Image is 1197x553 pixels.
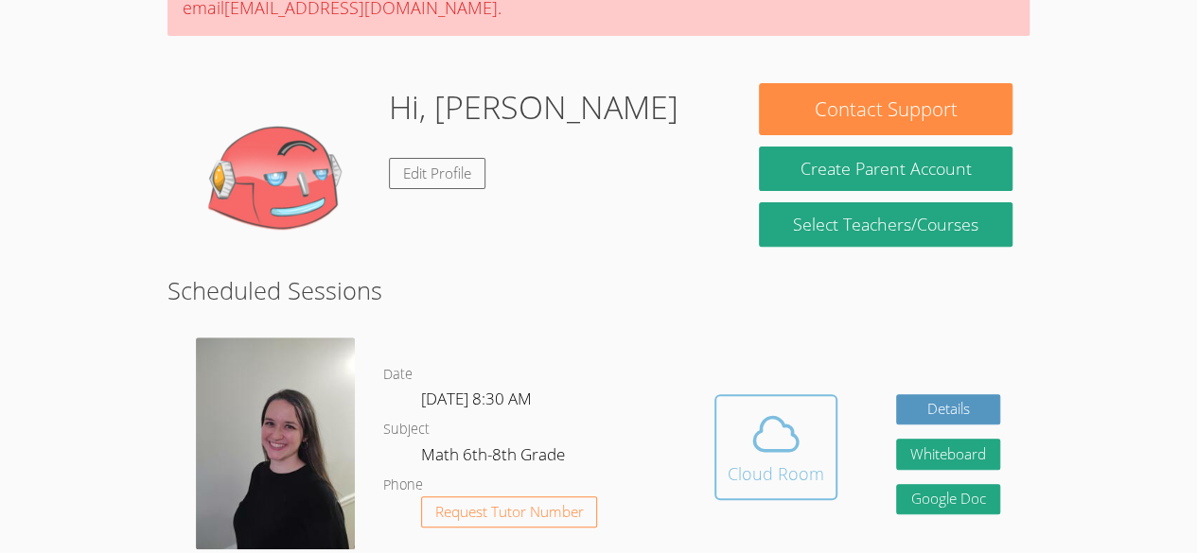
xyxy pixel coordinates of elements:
button: Contact Support [759,83,1012,135]
span: Request Tutor Number [435,505,584,519]
img: avatar.png [196,337,355,549]
span: [DATE] 8:30 AM [421,388,532,409]
button: Request Tutor Number [421,496,598,527]
h2: Scheduled Sessions [167,272,1030,308]
a: Details [896,394,1000,425]
dt: Phone [383,474,423,497]
dd: Math 6th-8th Grade [421,441,569,474]
dt: Subject [383,418,430,441]
dt: Date [383,363,413,387]
h1: Hi, [PERSON_NAME] [389,83,678,131]
div: Cloud Room [728,460,824,487]
a: Select Teachers/Courses [759,202,1012,247]
button: Whiteboard [896,439,1000,470]
button: Create Parent Account [759,147,1012,191]
button: Cloud Room [714,394,837,500]
img: default.png [185,83,374,272]
a: Edit Profile [389,158,485,189]
a: Google Doc [896,484,1000,515]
